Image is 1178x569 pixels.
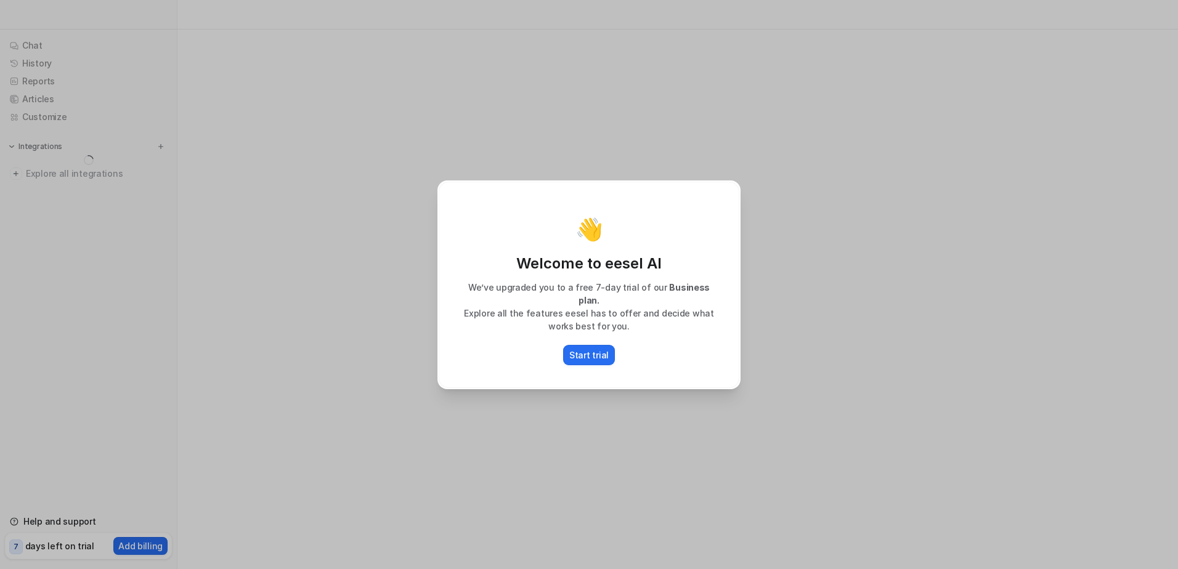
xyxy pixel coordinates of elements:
p: Start trial [569,349,609,361]
p: Explore all the features eesel has to offer and decide what works best for you. [452,307,726,333]
p: We’ve upgraded you to a free 7-day trial of our [452,281,726,307]
button: Start trial [563,345,615,365]
p: 👋 [575,217,603,241]
p: Welcome to eesel AI [452,254,726,273]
